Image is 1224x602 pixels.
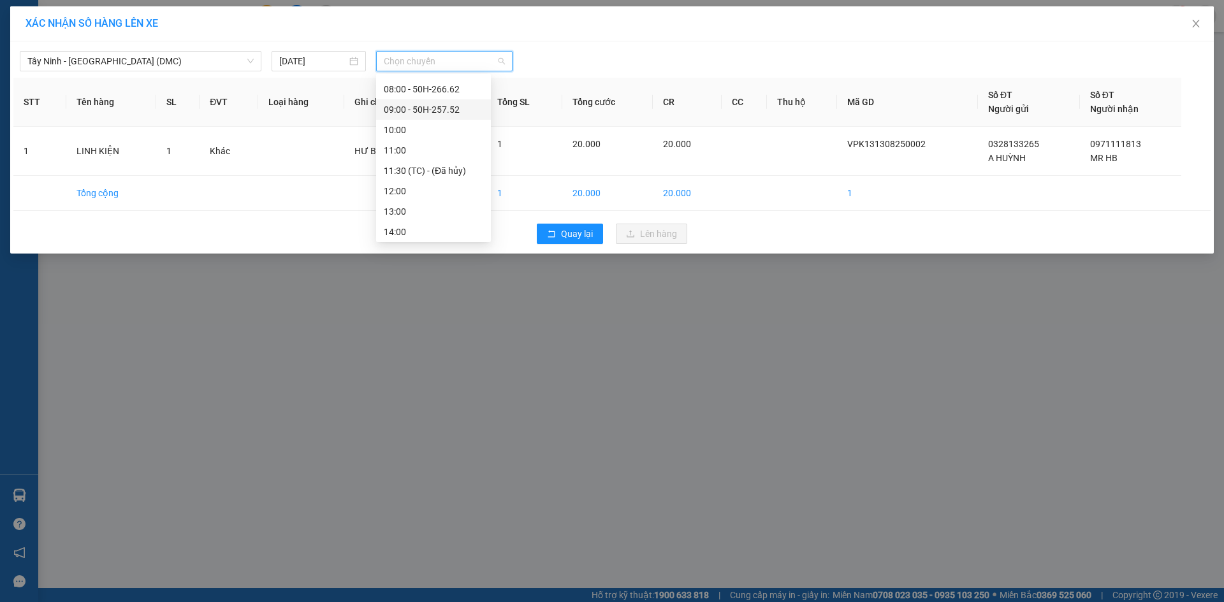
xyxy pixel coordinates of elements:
span: HƯ BỂ KHÔNG ĐỀN [354,146,434,156]
div: 11:30 (TC) - (Đã hủy) [384,164,483,178]
div: 10:00 [384,123,483,137]
button: rollbackQuay lại [537,224,603,244]
span: Chọn chuyến [384,52,505,71]
div: 12:00 [384,184,483,198]
span: Quay lại [561,227,593,241]
span: A HUỲNH [988,153,1026,163]
span: rollback [547,229,556,240]
button: Close [1178,6,1214,42]
input: 13/08/2025 [279,54,347,68]
td: 20.000 [562,176,652,211]
span: 20.000 [663,139,691,149]
span: 0971111813 [1090,139,1141,149]
span: 1 [166,146,171,156]
img: logo.jpg [16,16,80,80]
div: 08:00 - 50H-266.62 [384,82,483,96]
th: Tên hàng [66,78,156,127]
th: Tổng SL [487,78,562,127]
th: CR [653,78,722,127]
th: Tổng cước [562,78,652,127]
td: Tổng cộng [66,176,156,211]
td: 1 [837,176,978,211]
th: STT [13,78,66,127]
td: Khác [200,127,258,176]
li: Hotline: 1900 8153 [119,47,533,63]
th: Mã GD [837,78,978,127]
span: 20.000 [572,139,601,149]
span: close [1191,18,1201,29]
div: 14:00 [384,225,483,239]
span: Người gửi [988,104,1029,114]
th: Thu hộ [767,78,837,127]
td: 1 [487,176,562,211]
th: Ghi chú [344,78,487,127]
li: [STREET_ADDRESS][PERSON_NAME]. [GEOGRAPHIC_DATA], Tỉnh [GEOGRAPHIC_DATA] [119,31,533,47]
div: 11:00 [384,143,483,157]
td: LINH KIỆN [66,127,156,176]
th: ĐVT [200,78,258,127]
span: Số ĐT [988,90,1012,100]
span: 1 [497,139,502,149]
span: XÁC NHẬN SỐ HÀNG LÊN XE [25,17,158,29]
div: 13:00 [384,204,483,219]
th: CC [722,78,767,127]
span: 0328133265 [988,139,1039,149]
th: Loại hàng [258,78,344,127]
td: 20.000 [653,176,722,211]
div: 09:00 - 50H-257.52 [384,103,483,117]
button: uploadLên hàng [616,224,687,244]
span: VPK131308250002 [847,139,926,149]
span: Tây Ninh - Sài Gòn (DMC) [27,52,254,71]
span: Số ĐT [1090,90,1114,100]
span: Người nhận [1090,104,1139,114]
span: MR HB [1090,153,1118,163]
b: GỬI : PV K13 [16,92,117,113]
th: SL [156,78,200,127]
td: 1 [13,127,66,176]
